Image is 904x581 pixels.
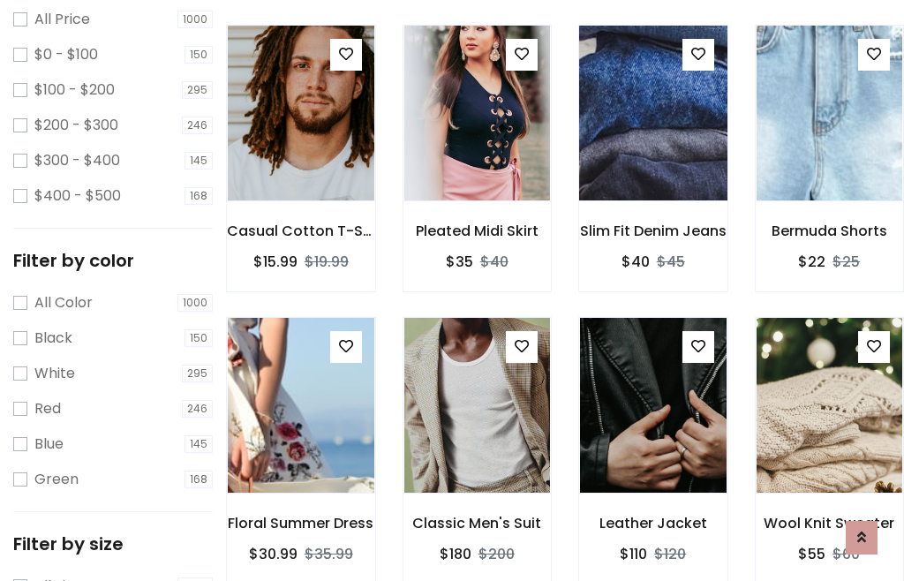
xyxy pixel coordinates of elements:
[34,115,118,136] label: $200 - $300
[620,546,647,562] h6: $110
[305,544,353,564] del: $35.99
[227,223,375,239] h6: Casual Cotton T-Shirt
[185,471,213,488] span: 168
[478,544,515,564] del: $200
[182,81,213,99] span: 295
[185,187,213,205] span: 168
[185,46,213,64] span: 150
[177,294,213,312] span: 1000
[34,398,61,419] label: Red
[182,365,213,382] span: 295
[579,515,727,532] h6: Leather Jacket
[182,400,213,418] span: 246
[185,435,213,453] span: 145
[34,150,120,171] label: $300 - $400
[13,250,213,271] h5: Filter by color
[305,252,349,272] del: $19.99
[34,79,115,101] label: $100 - $200
[832,544,860,564] del: $60
[227,515,375,532] h6: Floral Summer Dress
[13,533,213,555] h5: Filter by size
[832,252,860,272] del: $25
[403,223,552,239] h6: Pleated Midi Skirt
[756,515,904,532] h6: Wool Knit Sweater
[34,434,64,455] label: Blue
[34,292,93,313] label: All Color
[185,329,213,347] span: 150
[657,252,685,272] del: $45
[480,252,508,272] del: $40
[798,253,825,270] h6: $22
[756,223,904,239] h6: Bermuda Shorts
[34,469,79,490] label: Green
[654,544,686,564] del: $120
[579,223,727,239] h6: Slim Fit Denim Jeans
[253,253,298,270] h6: $15.99
[798,546,825,562] h6: $55
[182,117,213,134] span: 246
[403,515,552,532] h6: Classic Men's Suit
[185,152,213,170] span: 145
[34,9,90,30] label: All Price
[34,185,121,207] label: $400 - $500
[249,546,298,562] h6: $30.99
[34,44,98,65] label: $0 - $100
[621,253,650,270] h6: $40
[34,328,72,349] label: Black
[177,11,213,28] span: 1000
[440,546,471,562] h6: $180
[446,253,473,270] h6: $35
[34,363,75,384] label: White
